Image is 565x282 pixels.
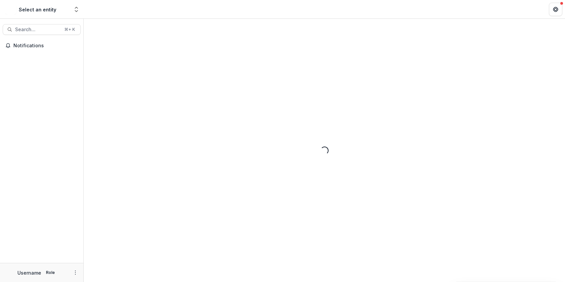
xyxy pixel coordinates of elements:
[44,270,57,276] p: Role
[72,3,81,16] button: Open entity switcher
[3,24,81,35] button: Search...
[17,269,41,276] p: Username
[549,3,562,16] button: Get Help
[63,26,76,33] div: ⌘ + K
[3,40,81,51] button: Notifications
[13,43,78,49] span: Notifications
[15,27,60,33] span: Search...
[71,269,79,277] button: More
[19,6,56,13] div: Select an entity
